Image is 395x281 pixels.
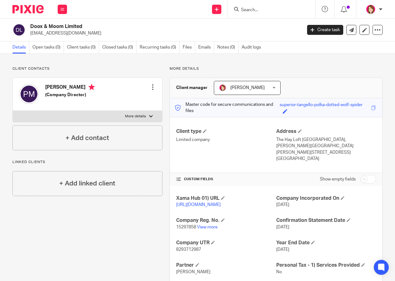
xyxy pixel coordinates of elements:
a: Closed tasks (0) [102,41,137,54]
h4: Partner [176,262,276,269]
img: svg%3E [12,23,26,36]
p: [EMAIL_ADDRESS][DOMAIN_NAME] [30,30,298,36]
a: Recurring tasks (0) [140,41,180,54]
p: The Hay Loft [GEOGRAPHIC_DATA], [PERSON_NAME][GEOGRAPHIC_DATA] [276,137,376,149]
span: 8293712987 [176,247,201,252]
p: Client contacts [12,66,162,71]
h5: (Company Director) [45,92,95,98]
p: Limited company [176,137,276,143]
img: Katherine%20-%20Pink%20cartoon.png [219,84,226,91]
a: Client tasks (0) [67,41,99,54]
div: superior-tangello-polka-dotted-wolf-spider [280,102,363,109]
p: [PERSON_NAME][STREET_ADDRESS] [276,149,376,156]
a: Notes (0) [217,41,238,54]
h4: Client type [176,128,276,135]
h4: Year End Date [276,240,376,246]
h4: + Add contact [65,133,109,143]
h4: Confirmation Statement Date [276,217,376,224]
span: [DATE] [276,247,289,252]
h3: Client manager [176,85,208,91]
img: svg%3E [19,84,39,104]
input: Search [240,7,296,13]
span: 15297858 [176,225,196,229]
h2: Doox & Moom Limited [30,23,244,30]
a: [URL][DOMAIN_NAME] [176,203,221,207]
h4: Personal Tax - 1) Services Provided [276,262,376,269]
img: Katherine%20-%20Pink%20cartoon.png [366,4,376,14]
p: More details [170,66,383,71]
a: Details [12,41,29,54]
a: View more [197,225,218,229]
span: [DATE] [276,203,289,207]
p: Master code for secure communications and files [175,101,280,114]
p: Linked clients [12,160,162,165]
img: Pixie [12,5,44,13]
span: [PERSON_NAME] [230,86,265,90]
i: Primary [89,84,95,90]
a: Files [183,41,195,54]
label: Show empty fields [320,176,356,182]
p: More details [125,114,146,119]
h4: + Add linked client [59,179,115,188]
h4: Address [276,128,376,135]
a: Audit logs [242,41,264,54]
a: Create task [307,25,343,35]
h4: Xama Hub 01) URL [176,195,276,202]
h4: Company Reg. No. [176,217,276,224]
h4: CUSTOM FIELDS [176,177,276,182]
h4: [PERSON_NAME] [45,84,95,92]
h4: Company Incorporated On [276,195,376,202]
a: Open tasks (0) [32,41,64,54]
span: [DATE] [276,225,289,229]
span: [PERSON_NAME] [176,270,210,274]
a: Emails [198,41,214,54]
span: No [276,270,282,274]
p: [GEOGRAPHIC_DATA] [276,156,376,162]
h4: Company UTR [176,240,276,246]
